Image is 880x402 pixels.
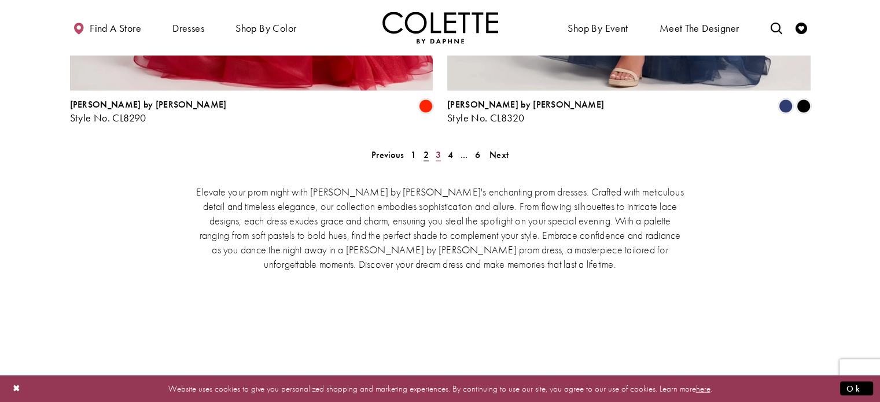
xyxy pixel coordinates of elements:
[486,146,512,163] a: Next Page
[382,12,498,43] a: Visit Home Page
[90,23,141,34] span: Find a store
[767,12,785,43] a: Toggle search
[407,146,419,163] a: 1
[489,149,509,161] span: Next
[568,23,628,34] span: Shop By Event
[696,382,710,394] a: here
[474,149,480,161] span: 6
[797,99,811,113] i: Black
[793,12,810,43] a: Check Wishlist
[382,12,498,43] img: Colette by Daphne
[471,146,483,163] a: 6
[371,149,404,161] span: Previous
[436,149,441,161] span: 3
[448,149,453,161] span: 4
[235,23,296,34] span: Shop by color
[411,149,416,161] span: 1
[432,146,444,163] a: 3
[7,378,27,399] button: Close Dialog
[83,381,797,396] p: Website uses cookies to give you personalized shopping and marketing experiences. By continuing t...
[70,98,227,110] span: [PERSON_NAME] by [PERSON_NAME]
[565,12,631,43] span: Shop By Event
[461,149,468,161] span: ...
[447,99,604,124] div: Colette by Daphne Style No. CL8320
[194,185,686,271] p: Elevate your prom night with [PERSON_NAME] by [PERSON_NAME]'s enchanting prom dresses. Crafted wi...
[70,12,144,43] a: Find a store
[779,99,793,113] i: Navy Blue
[70,99,227,124] div: Colette by Daphne Style No. CL8290
[657,12,742,43] a: Meet the designer
[233,12,299,43] span: Shop by color
[447,111,524,124] span: Style No. CL8320
[840,381,873,396] button: Submit Dialog
[172,23,204,34] span: Dresses
[447,98,604,110] span: [PERSON_NAME] by [PERSON_NAME]
[660,23,739,34] span: Meet the designer
[420,146,432,163] span: Current page
[424,149,429,161] span: 2
[368,146,407,163] a: Prev Page
[444,146,456,163] a: 4
[70,111,146,124] span: Style No. CL8290
[419,99,433,113] i: Scarlet
[457,146,472,163] a: ...
[170,12,207,43] span: Dresses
